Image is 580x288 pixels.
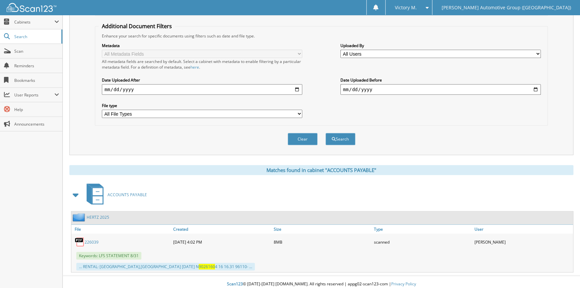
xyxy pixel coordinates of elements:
span: [PERSON_NAME] Automotive Group ([GEOGRAPHIC_DATA]) [442,6,571,10]
img: folder2.png [73,213,87,221]
a: 226039 [85,239,99,245]
a: Privacy Policy [391,281,416,287]
button: Clear [288,133,318,145]
span: Scan [14,48,59,54]
a: Type [372,225,472,234]
div: scanned [372,235,472,249]
a: Created [172,225,272,234]
a: Size [272,225,372,234]
input: start [102,84,302,95]
span: Reminders [14,63,59,69]
label: Date Uploaded After [102,77,302,83]
span: Keywords: LFS STATEMENT 8/31 [76,252,141,259]
label: Metadata [102,43,302,48]
legend: Additional Document Filters [99,23,175,30]
span: ACCOUNTS PAYABLE [108,192,147,198]
span: Bookmarks [14,78,59,83]
div: [DATE] 4:02 PM [172,235,272,249]
span: 9026160 [199,264,215,269]
label: Date Uploaded Before [340,77,541,83]
label: File type [102,103,302,108]
span: Announcements [14,121,59,127]
img: PDF.png [75,237,85,247]
div: [PERSON_NAME] [473,235,573,249]
label: Uploaded By [340,43,541,48]
div: All metadata fields are searched by default. Select a cabinet with metadata to enable filtering b... [102,59,302,70]
iframe: Chat Widget [547,256,580,288]
div: Enhance your search for specific documents using filters such as date and file type. [99,33,544,39]
span: Cabinets [14,19,54,25]
div: Matches found in cabinet "ACCOUNTS PAYABLE" [69,165,573,175]
span: Help [14,107,59,112]
a: HERTZ 2025 [87,214,109,220]
span: User Reports [14,92,54,98]
a: User [473,225,573,234]
img: scan123-logo-white.svg [7,3,56,12]
input: end [340,84,541,95]
span: Scan123 [227,281,243,287]
span: Search [14,34,58,39]
div: ... RENTAL: [GEOGRAPHIC_DATA],[GEOGRAPHIC_DATA] [DATE] N 4 16 16.31 96110- ... [76,263,255,270]
a: ACCOUNTS PAYABLE [83,182,147,208]
div: 8MB [272,235,372,249]
span: Victory M. [395,6,417,10]
a: here [190,64,199,70]
a: File [71,225,172,234]
button: Search [326,133,355,145]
